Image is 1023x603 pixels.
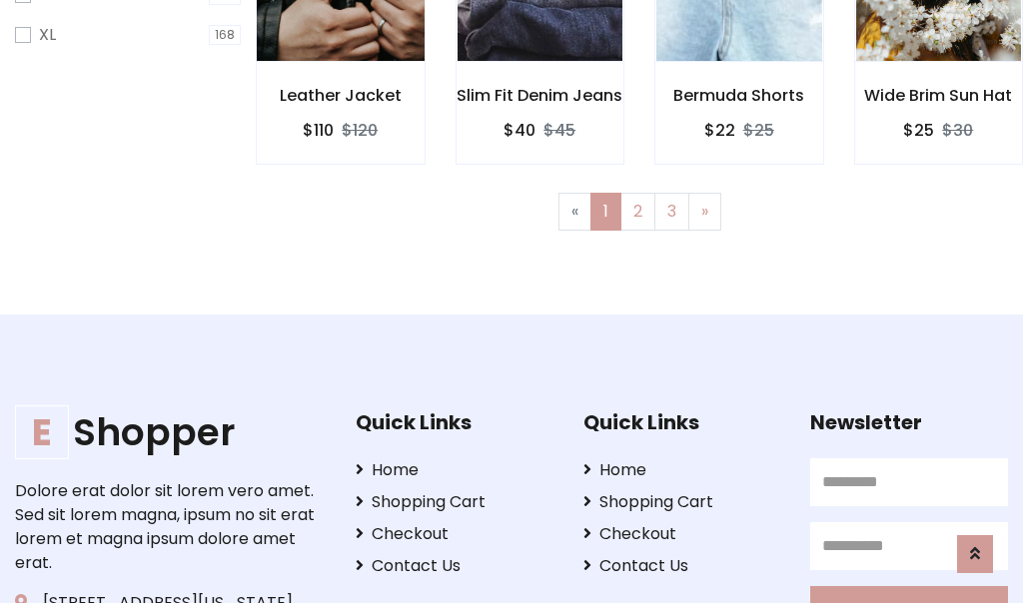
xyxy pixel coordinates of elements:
del: $25 [743,119,774,142]
a: Home [356,458,553,482]
a: EShopper [15,410,325,455]
h5: Quick Links [583,410,781,434]
h6: $22 [704,121,735,140]
h5: Quick Links [356,410,553,434]
a: Next [688,193,721,231]
h1: Shopper [15,410,325,455]
a: Checkout [583,522,781,546]
del: $30 [942,119,973,142]
h6: $110 [303,121,334,140]
span: » [701,200,708,223]
h6: $40 [504,121,535,140]
a: 2 [620,193,655,231]
nav: Page navigation [271,193,1008,231]
span: 168 [209,25,241,45]
span: E [15,405,69,459]
h6: Wide Brim Sun Hat [855,86,1023,105]
label: XL [39,23,56,47]
a: Checkout [356,522,553,546]
p: Dolore erat dolor sit lorem vero amet. Sed sit lorem magna, ipsum no sit erat lorem et magna ipsu... [15,479,325,575]
del: $45 [543,119,575,142]
a: Shopping Cart [356,490,553,514]
a: 3 [654,193,689,231]
a: Home [583,458,781,482]
a: Contact Us [356,554,553,578]
a: Contact Us [583,554,781,578]
h6: Leather Jacket [257,86,425,105]
a: Shopping Cart [583,490,781,514]
del: $120 [342,119,378,142]
h6: $25 [903,121,934,140]
h6: Slim Fit Denim Jeans [457,86,624,105]
h5: Newsletter [810,410,1008,434]
h6: Bermuda Shorts [655,86,823,105]
a: 1 [590,193,621,231]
